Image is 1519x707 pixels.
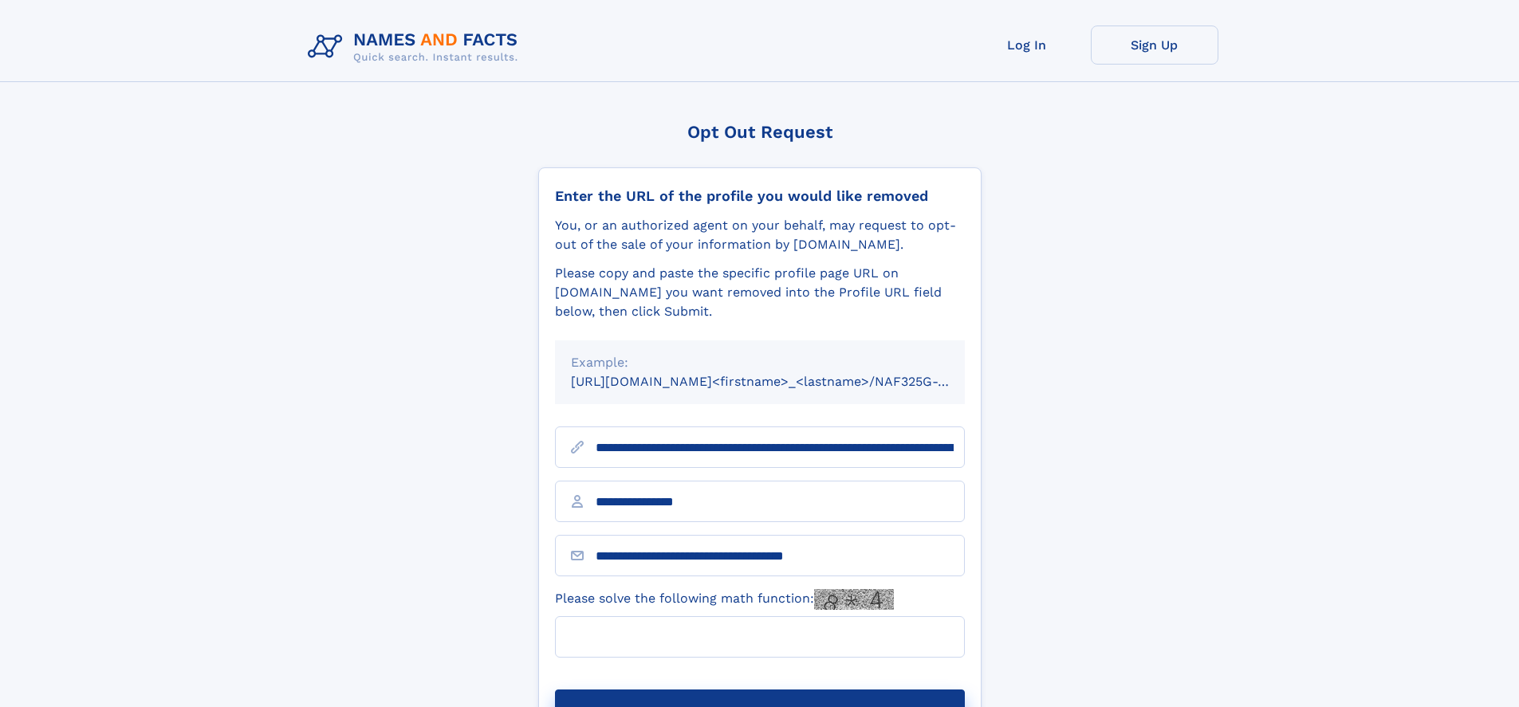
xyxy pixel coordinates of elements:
[555,264,965,321] div: Please copy and paste the specific profile page URL on [DOMAIN_NAME] you want removed into the Pr...
[571,374,995,389] small: [URL][DOMAIN_NAME]<firstname>_<lastname>/NAF325G-xxxxxxxx
[538,122,982,142] div: Opt Out Request
[571,353,949,372] div: Example:
[1091,26,1218,65] a: Sign Up
[555,589,894,610] label: Please solve the following math function:
[301,26,531,69] img: Logo Names and Facts
[963,26,1091,65] a: Log In
[555,216,965,254] div: You, or an authorized agent on your behalf, may request to opt-out of the sale of your informatio...
[555,187,965,205] div: Enter the URL of the profile you would like removed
